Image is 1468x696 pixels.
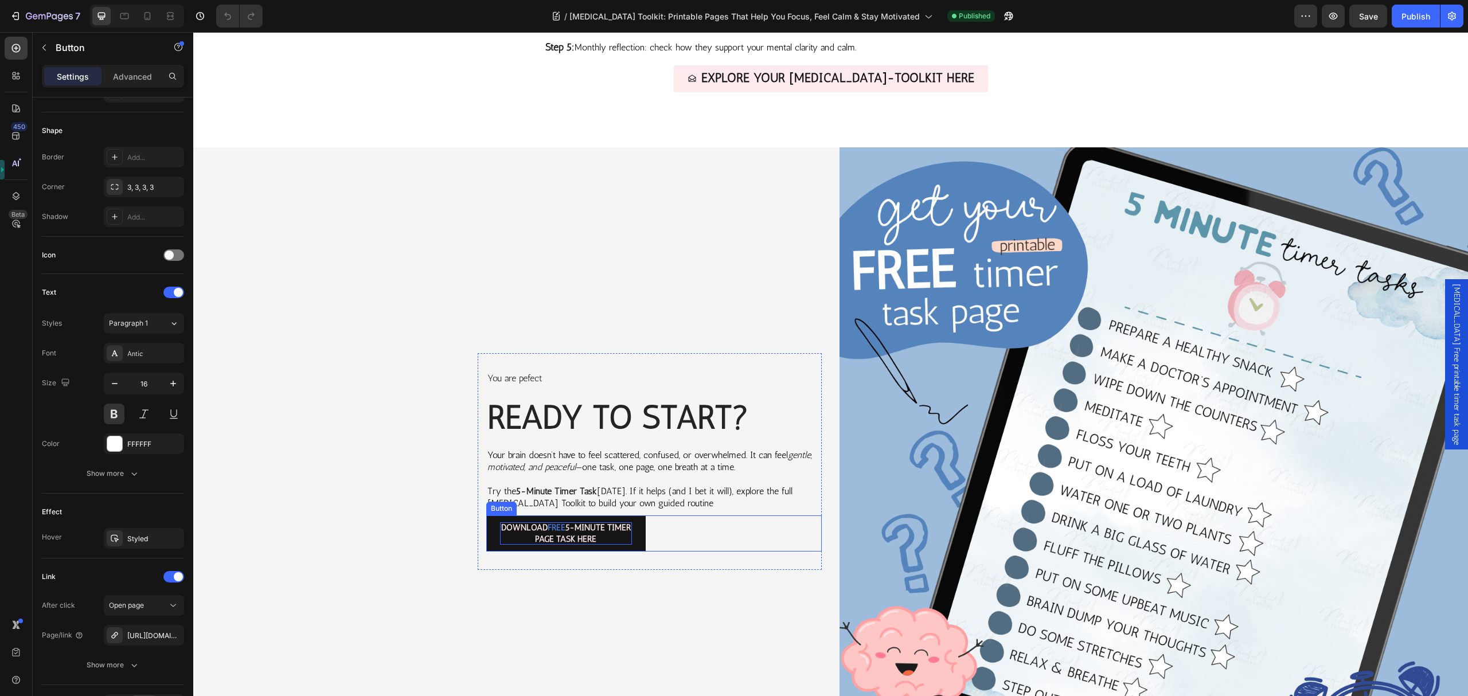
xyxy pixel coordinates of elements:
[569,10,920,22] span: [MEDICAL_DATA] Toolkit: Printable Pages That Help You Focus, Feel Calm & Stay Motivated
[1401,10,1430,22] div: Publish
[127,631,181,641] div: [URL][DOMAIN_NAME]
[564,10,567,22] span: /
[9,210,28,219] div: Beta
[5,5,85,28] button: 7
[87,659,140,671] div: Show more
[1258,252,1269,413] span: [MEDICAL_DATA] Free printable timer task page
[959,11,990,21] span: Published
[42,463,184,484] button: Show more
[127,349,181,359] div: Antic
[293,483,452,519] a: DOWNLOADFREE5-MINUTE TIMER PAGE TASK HERE
[42,182,65,192] div: Corner
[508,38,781,53] strong: EXPLORE YOUR [MEDICAL_DATA]-TOOLKIT HERE
[193,32,1468,696] iframe: To enrich screen reader interactions, please activate Accessibility in Grammarly extension settings
[75,9,80,23] p: 7
[1359,11,1378,21] span: Save
[294,341,627,353] p: You are pefect
[307,490,439,513] p: DOWNLOAD 5-MINUTE TIMER PAGE TASK HERE
[354,490,372,501] strong: FREE
[216,5,263,28] div: Undo/Redo
[295,471,321,482] div: Button
[382,429,542,440] span: —one task, one page, one breath at a time.
[42,348,56,358] div: Font
[294,453,599,476] span: [DATE]. If it helps (and I bet it will), explore the full [MEDICAL_DATA] Toolkit to build your ow...
[127,439,181,449] div: FFFFFF
[42,212,68,222] div: Shadow
[1392,5,1440,28] button: Publish
[1349,5,1387,28] button: Save
[127,534,181,544] div: Styled
[104,313,184,334] button: Paragraph 1
[293,362,628,407] h2: Ready to start?
[127,153,181,163] div: Add...
[42,532,62,542] div: Hover
[109,318,148,329] span: Paragraph 1
[42,250,56,260] div: Icon
[42,630,84,640] div: Page/link
[42,152,64,162] div: Border
[294,417,595,428] span: Your brain doesn’t have to feel scattered, confused, or overwhelmed. It can feel
[56,41,153,54] p: Button
[104,595,184,616] button: Open page
[42,655,184,675] button: Show more
[42,376,72,391] div: Size
[42,439,60,449] div: Color
[87,468,140,479] div: Show more
[352,9,381,21] strong: Step 5:
[127,212,181,222] div: Add...
[42,287,56,298] div: Text
[381,10,663,21] span: Monthly reflection: check how they support your mental clarity and calm.
[294,453,323,464] span: Try the
[42,126,63,136] div: Shape
[294,417,619,440] i: gentle, motivated, and peaceful
[481,33,795,60] a: EXPLORE YOUR [MEDICAL_DATA]-TOOLKIT HERE
[42,600,75,611] div: After click
[127,182,181,193] div: 3, 3, 3, 3
[323,453,404,464] strong: 5-Minute Timer Task
[42,572,56,582] div: Link
[42,318,62,329] div: Styles
[113,71,152,83] p: Advanced
[11,122,28,131] div: 450
[109,601,144,609] span: Open page
[57,71,89,83] p: Settings
[42,507,62,517] div: Effect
